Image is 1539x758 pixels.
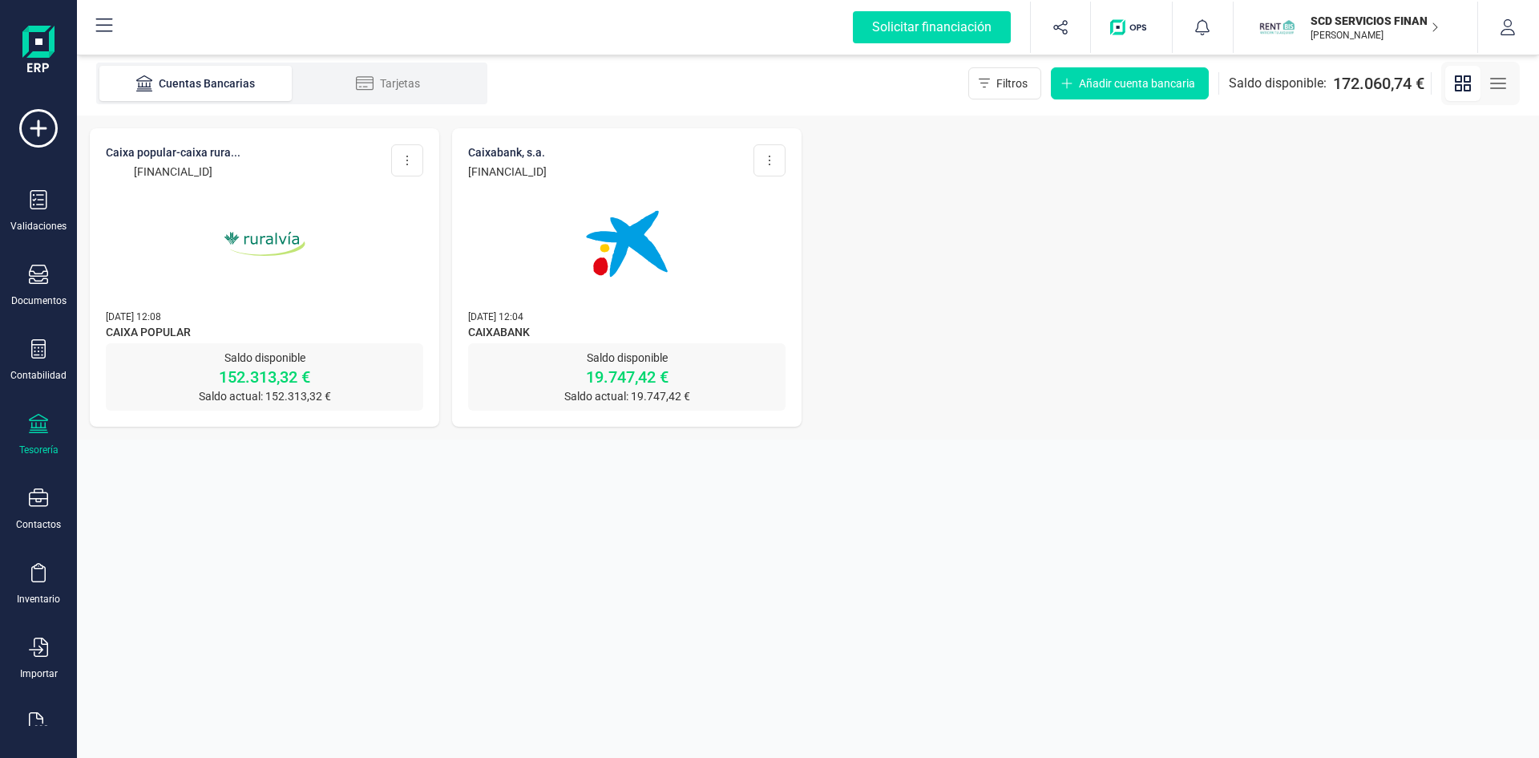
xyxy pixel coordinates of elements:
[106,350,423,366] p: Saldo disponible
[468,366,786,388] p: 19.747,42 €
[20,667,58,680] div: Importar
[468,311,523,322] span: [DATE] 12:04
[22,26,55,77] img: Logo Finanedi
[1229,74,1327,93] span: Saldo disponible:
[1079,75,1195,91] span: Añadir cuenta bancaria
[16,518,61,531] div: Contactos
[1333,72,1424,95] span: 172.060,74 €
[468,388,786,404] p: Saldo actual: 19.747,42 €
[106,311,161,322] span: [DATE] 12:08
[10,220,67,233] div: Validaciones
[834,2,1030,53] button: Solicitar financiación
[1110,19,1153,35] img: Logo de OPS
[1253,2,1458,53] button: SCSCD SERVICIOS FINANCIEROS SL[PERSON_NAME]
[468,144,547,160] p: CAIXABANK, S.A.
[106,388,423,404] p: Saldo actual: 152.313,32 €
[17,593,60,606] div: Inventario
[1051,67,1209,99] button: Añadir cuenta bancaria
[106,144,240,160] p: CAIXA POPULAR-CAIXA RURA...
[19,444,59,456] div: Tesorería
[1311,13,1439,29] p: SCD SERVICIOS FINANCIEROS SL
[106,366,423,388] p: 152.313,32 €
[131,75,260,91] div: Cuentas Bancarias
[468,164,547,180] p: [FINANCIAL_ID]
[10,369,67,382] div: Contabilidad
[968,67,1041,99] button: Filtros
[468,324,786,343] span: CAIXABANK
[468,350,786,366] p: Saldo disponible
[1101,2,1162,53] button: Logo de OPS
[324,75,452,91] div: Tarjetas
[853,11,1011,43] div: Solicitar financiación
[106,164,240,180] p: [FINANCIAL_ID]
[1311,29,1439,42] p: [PERSON_NAME]
[996,75,1028,91] span: Filtros
[11,294,67,307] div: Documentos
[1259,10,1295,45] img: SC
[106,324,423,343] span: CAIXA POPULAR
